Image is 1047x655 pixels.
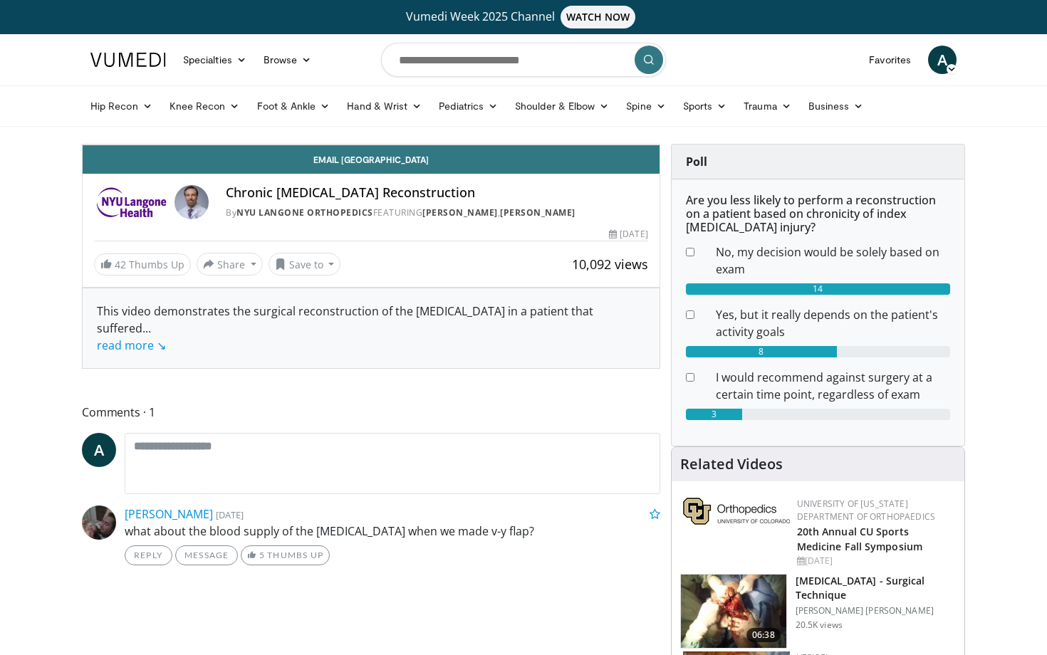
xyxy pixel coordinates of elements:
[82,505,116,540] img: Avatar
[796,619,843,631] p: 20.5K views
[680,456,783,473] h4: Related Videos
[115,258,126,271] span: 42
[174,185,209,219] img: Avatar
[686,154,707,169] strong: Poll
[928,46,957,74] a: A
[83,145,660,174] a: Email [GEOGRAPHIC_DATA]
[226,206,647,219] div: By FEATURING ,
[175,545,238,565] a: Message
[125,506,213,522] a: [PERSON_NAME]
[609,228,647,241] div: [DATE]
[97,303,645,354] div: This video demonstrates the surgical reconstruction of the [MEDICAL_DATA] in a patient that suffered
[338,92,430,120] a: Hand & Wrist
[705,369,961,403] dd: I would recommend against surgery at a certain time point, regardless of exam
[674,92,736,120] a: Sports
[422,206,498,219] a: [PERSON_NAME]
[216,508,244,521] small: [DATE]
[197,253,263,276] button: Share
[686,346,837,357] div: 8
[797,498,935,523] a: University of [US_STATE] Department of Orthopaedics
[686,283,950,295] div: 14
[125,545,172,565] a: Reply
[125,523,660,540] p: what about the blood supply of the [MEDICAL_DATA] when we made v-y flap?
[860,46,920,74] a: Favorites
[93,6,954,28] a: Vumedi Week 2025 ChannelWATCH NOW
[705,306,961,340] dd: Yes, but it really depends on the patient's activity goals
[796,605,956,617] p: [PERSON_NAME] [PERSON_NAME]
[94,253,191,276] a: 42 Thumbs Up
[561,6,636,28] span: WATCH NOW
[269,253,341,276] button: Save to
[618,92,674,120] a: Spine
[500,206,575,219] a: [PERSON_NAME]
[680,574,956,649] a: 06:38 [MEDICAL_DATA] - Surgical Technique [PERSON_NAME] [PERSON_NAME] 20.5K views
[82,433,116,467] a: A
[94,185,169,219] img: NYU Langone Orthopedics
[174,46,255,74] a: Specialties
[705,243,961,278] dd: No, my decision would be solely based on exam
[506,92,618,120] a: Shoulder & Elbow
[800,92,872,120] a: Business
[249,92,339,120] a: Foot & Ankle
[90,53,166,67] img: VuMedi Logo
[686,194,950,235] h6: Are you less likely to perform a reconstruction on a patient based on chronicity of index [MEDICA...
[82,403,660,421] span: Comments 1
[735,92,800,120] a: Trauma
[683,498,790,525] img: 355603a8-37da-49b6-856f-e00d7e9307d3.png.150x105_q85_autocrop_double_scale_upscale_version-0.2.png
[241,545,330,565] a: 5 Thumbs Up
[430,92,506,120] a: Pediatrics
[161,92,249,120] a: Knee Recon
[381,43,666,77] input: Search topics, interventions
[97,337,166,353] a: read more ↘
[259,550,265,560] span: 5
[797,555,953,567] div: [DATE]
[686,409,743,420] div: 3
[236,206,373,219] a: NYU Langone Orthopedics
[82,92,161,120] a: Hip Recon
[746,628,781,642] span: 06:38
[255,46,321,74] a: Browse
[797,525,922,553] a: 20th Annual CU Sports Medicine Fall Symposium
[796,574,956,602] h3: [MEDICAL_DATA] - Surgical Technique
[572,256,648,273] span: 10,092 views
[226,185,647,201] h4: Chronic [MEDICAL_DATA] Reconstruction
[681,575,786,649] img: Vx8lr-LI9TPdNKgn4xMDoxOjBzMTt2bJ.150x105_q85_crop-smart_upscale.jpg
